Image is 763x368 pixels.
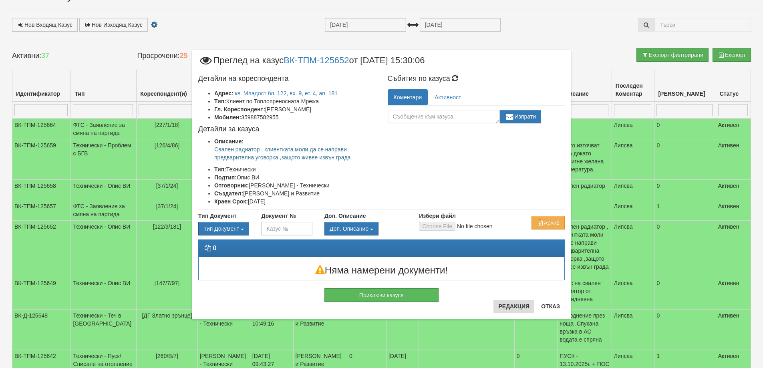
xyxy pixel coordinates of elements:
[235,90,338,97] a: кв. Младост бл. 122, вх. 9, ет. 4, ап. 181
[388,75,565,83] h4: Събития по казуса
[261,212,296,220] label: Документ №
[198,125,376,133] h4: Детайли за казуса
[214,98,226,105] b: Тип:
[198,56,425,71] span: Преглед на казус от [DATE] 15:30:06
[536,300,565,313] button: Отказ
[198,212,237,220] label: Тип Документ
[493,300,534,313] button: Редакция
[198,75,376,83] h4: Детайли на кореспондента
[214,174,237,181] b: Подтип:
[214,189,376,197] li: [PERSON_NAME] и Развитие
[261,222,312,235] input: Казус №
[214,105,376,113] li: [PERSON_NAME]
[330,225,368,232] span: Доп. Описание
[214,138,244,145] b: Описание:
[214,145,376,161] p: Свален радиатор , клиентката моли да се направи предварителна уговорка ,защото живее извън града
[214,165,376,173] li: Технически
[198,222,249,235] button: Тип Документ
[214,114,241,121] b: Мобилен:
[199,265,564,275] h3: Няма намерени документи!
[214,198,248,205] b: Краен Срок:
[324,212,366,220] label: Доп. Описание
[429,89,467,105] a: Активност
[214,113,376,121] li: 359887582955
[324,222,378,235] button: Доп. Описание
[213,245,216,251] strong: 0
[500,110,542,123] button: Изпрати
[214,173,376,181] li: Опис ВИ
[214,97,376,105] li: Клиент по Топлопреносната Мрежа
[284,55,349,65] a: ВК-ТПМ-125652
[531,216,565,229] button: Архив
[198,222,249,235] div: Двоен клик, за изчистване на избраната стойност.
[214,166,226,173] b: Тип:
[203,225,239,232] span: Тип Документ
[214,190,243,197] b: Създател:
[214,90,234,97] b: Адрес:
[214,182,249,189] b: Отговорник:
[214,106,265,113] b: Гл. Кореспондент:
[388,89,428,105] a: Коментари
[324,288,439,302] button: Приключи казуса
[214,181,376,189] li: [PERSON_NAME] - Технически
[324,222,407,235] div: Двоен клик, за изчистване на избраната стойност.
[419,212,456,220] label: Избери файл
[214,197,376,205] li: [DATE]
